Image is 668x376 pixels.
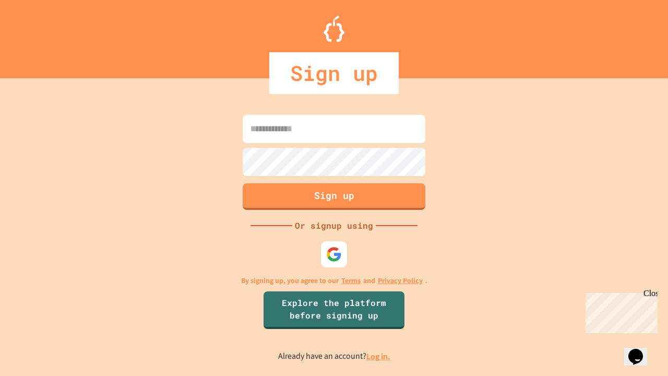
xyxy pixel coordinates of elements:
[269,52,399,94] div: Sign up
[341,275,361,286] a: Terms
[264,291,404,329] a: Explore the platform before signing up
[278,350,390,363] p: Already have an account?
[324,16,344,42] img: Logo.svg
[241,275,427,286] p: By signing up, you agree to our and .
[366,351,390,362] a: Log in.
[326,246,342,262] img: google-icon.svg
[292,219,376,232] div: Or signup using
[624,334,658,366] iframe: chat widget
[243,183,425,210] button: Sign up
[581,289,658,333] iframe: chat widget
[378,275,423,286] a: Privacy Policy
[4,4,72,66] div: Chat with us now!Close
